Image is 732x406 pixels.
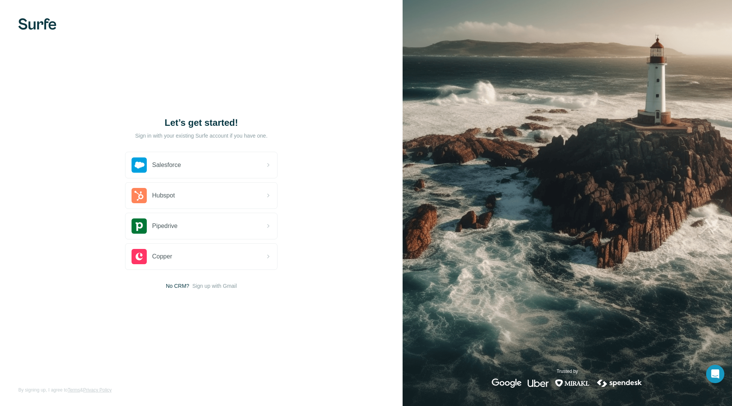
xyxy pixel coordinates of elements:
img: Surfe's logo [18,18,56,30]
img: hubspot's logo [132,188,147,203]
a: Privacy Policy [83,387,112,393]
img: pipedrive's logo [132,218,147,234]
img: mirakl's logo [555,379,590,388]
span: Hubspot [152,191,175,200]
p: Sign in with your existing Surfe account if you have one. [135,132,267,140]
span: By signing up, I agree to & [18,387,112,393]
span: Salesforce [152,160,181,170]
a: Terms [67,387,80,393]
img: copper's logo [132,249,147,264]
span: Pipedrive [152,221,178,231]
img: google's logo [492,379,522,388]
div: Open Intercom Messenger [706,365,724,383]
img: spendesk's logo [596,379,643,388]
p: Trusted by [557,368,578,375]
h1: Let’s get started! [125,117,278,129]
span: No CRM? [166,282,189,290]
button: Sign up with Gmail [192,282,237,290]
span: Copper [152,252,172,261]
img: salesforce's logo [132,157,147,173]
img: uber's logo [528,379,549,388]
